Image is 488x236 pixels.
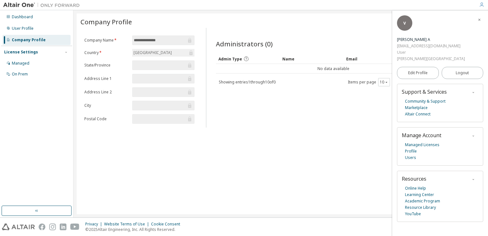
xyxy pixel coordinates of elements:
span: Logout [456,70,469,76]
span: Company Profile [80,17,132,26]
a: Profile [405,148,417,154]
div: Company Profile [12,37,46,43]
label: Company Name [84,38,128,43]
button: 10 [380,80,388,85]
div: License Settings [4,50,38,55]
span: Items per page [348,78,390,86]
a: Managed Licenses [405,142,439,148]
div: [PERSON_NAME][GEOGRAPHIC_DATA] [397,56,465,62]
div: User Profile [12,26,34,31]
label: Postal Code [84,116,128,122]
a: Altair Connect [405,111,431,117]
a: Online Help [405,185,426,192]
span: Administrators (0) [216,39,273,48]
div: Managed [12,61,29,66]
div: Name [282,54,341,64]
img: facebook.svg [39,224,45,230]
img: linkedin.svg [60,224,66,230]
span: Resources [402,175,426,182]
img: instagram.svg [49,224,56,230]
div: [EMAIL_ADDRESS][DOMAIN_NAME] [397,43,465,49]
a: Learning Center [405,192,434,198]
td: No data available [216,64,451,74]
a: YouTube [405,211,421,217]
div: User [397,49,465,56]
span: Edit Profile [408,70,428,75]
div: Cookie Consent [151,222,184,227]
div: Dashboard [12,14,33,20]
span: Support & Services [402,88,447,95]
img: youtube.svg [70,224,80,230]
div: Website Terms of Use [104,222,151,227]
button: Logout [442,67,484,79]
label: Address Line 2 [84,90,128,95]
label: Country [84,50,128,55]
span: Admin Type [218,56,242,62]
a: Users [405,154,416,161]
label: City [84,103,128,108]
div: Privacy [85,222,104,227]
label: State/Province [84,63,128,68]
div: Vinay Gowda A [397,36,465,43]
span: V [403,20,406,26]
p: © 2025 Altair Engineering, Inc. All Rights Reserved. [85,227,184,232]
div: On Prem [12,72,28,77]
span: Manage Account [402,132,441,139]
div: [GEOGRAPHIC_DATA] [133,49,173,56]
a: Edit Profile [397,67,439,79]
img: Altair One [3,2,83,8]
a: Resource Library [405,204,436,211]
label: Address Line 1 [84,76,128,81]
span: Showing entries 1 through 10 of 0 [219,79,276,85]
div: Email [346,54,405,64]
a: Academic Program [405,198,440,204]
div: [GEOGRAPHIC_DATA] [132,49,194,57]
a: Marketplace [405,105,428,111]
a: Community & Support [405,98,446,105]
img: altair_logo.svg [2,224,35,230]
